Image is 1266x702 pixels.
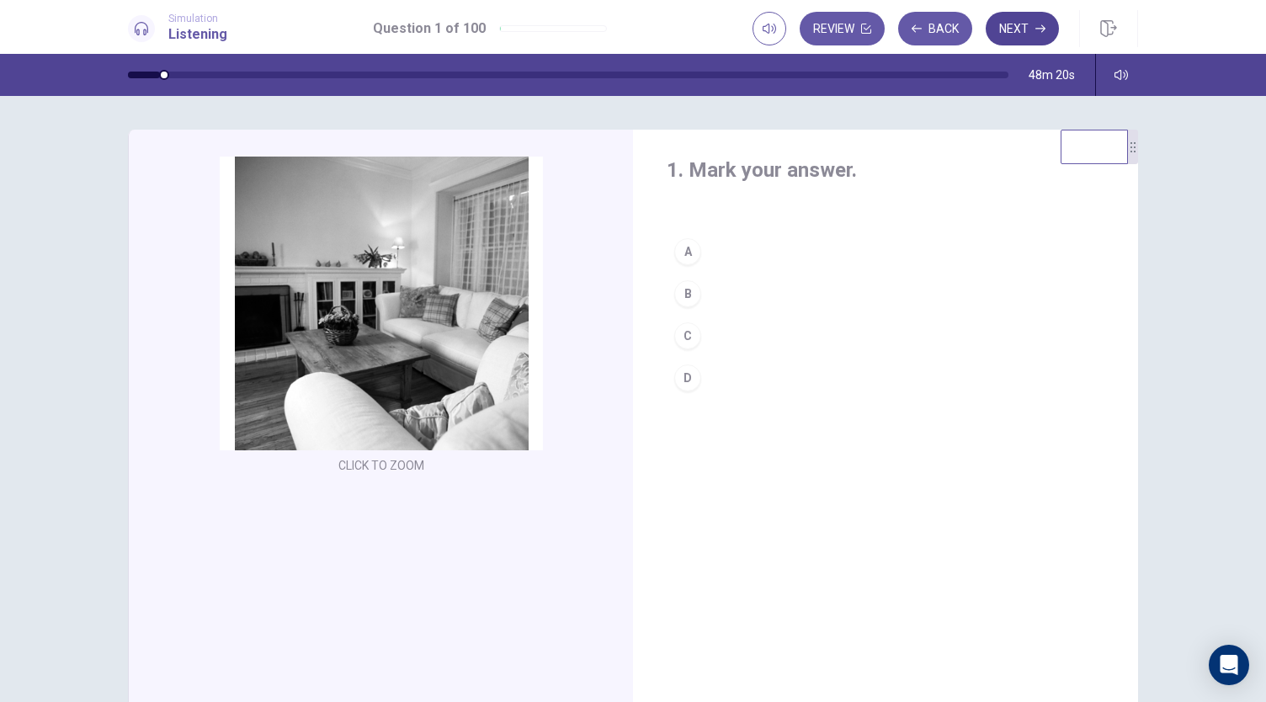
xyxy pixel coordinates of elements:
div: Open Intercom Messenger [1209,645,1249,685]
h1: Question 1 of 100 [373,19,486,39]
span: Simulation [168,13,227,24]
div: D [674,364,701,391]
button: Next [986,12,1059,45]
h1: Listening [168,24,227,45]
h4: 1. Mark your answer. [667,157,1104,183]
div: A [674,238,701,265]
button: D [667,357,1104,399]
div: C [674,322,701,349]
button: Review [800,12,885,45]
div: B [674,280,701,307]
button: B [667,273,1104,315]
span: 48m 20s [1029,68,1075,82]
button: A [667,231,1104,273]
button: C [667,315,1104,357]
button: Back [898,12,972,45]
